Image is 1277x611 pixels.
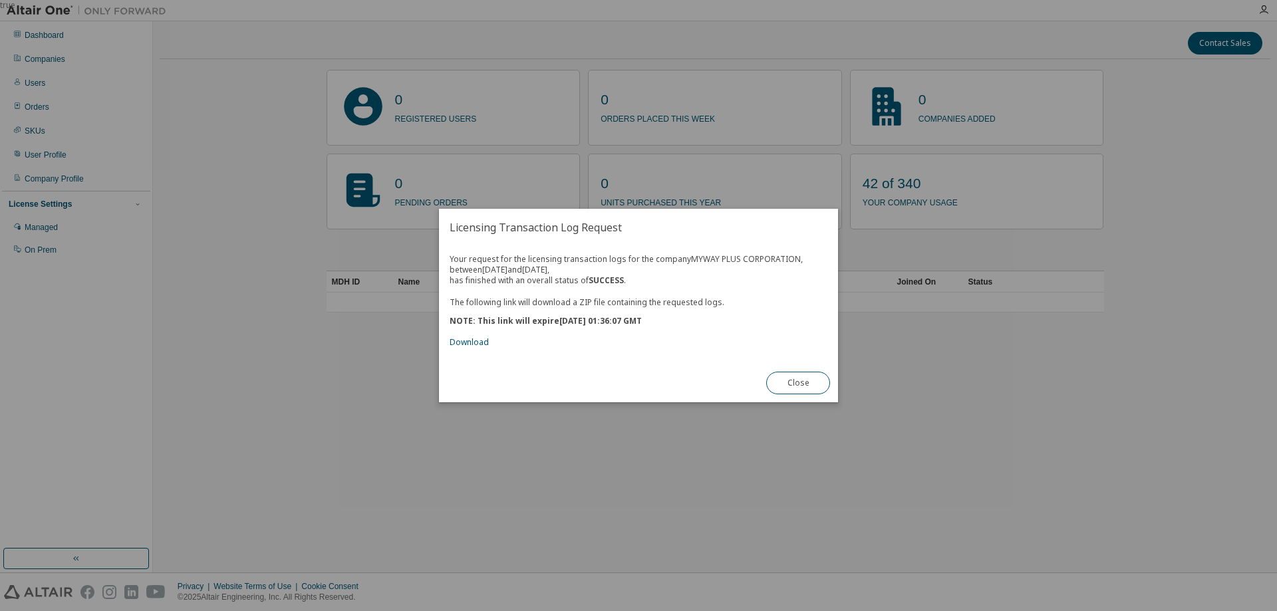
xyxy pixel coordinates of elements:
a: Download [450,336,489,348]
div: Your request for the licensing transaction logs for the company MYWAY PLUS CORPORATION , between ... [450,254,827,348]
h2: Licensing Transaction Log Request [439,209,838,246]
p: The following link will download a ZIP file containing the requested logs. [450,297,827,308]
b: NOTE: This link will expire [DATE] 01:36:07 GMT [450,315,642,326]
button: Close [766,372,830,394]
b: SUCCESS [589,275,624,286]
